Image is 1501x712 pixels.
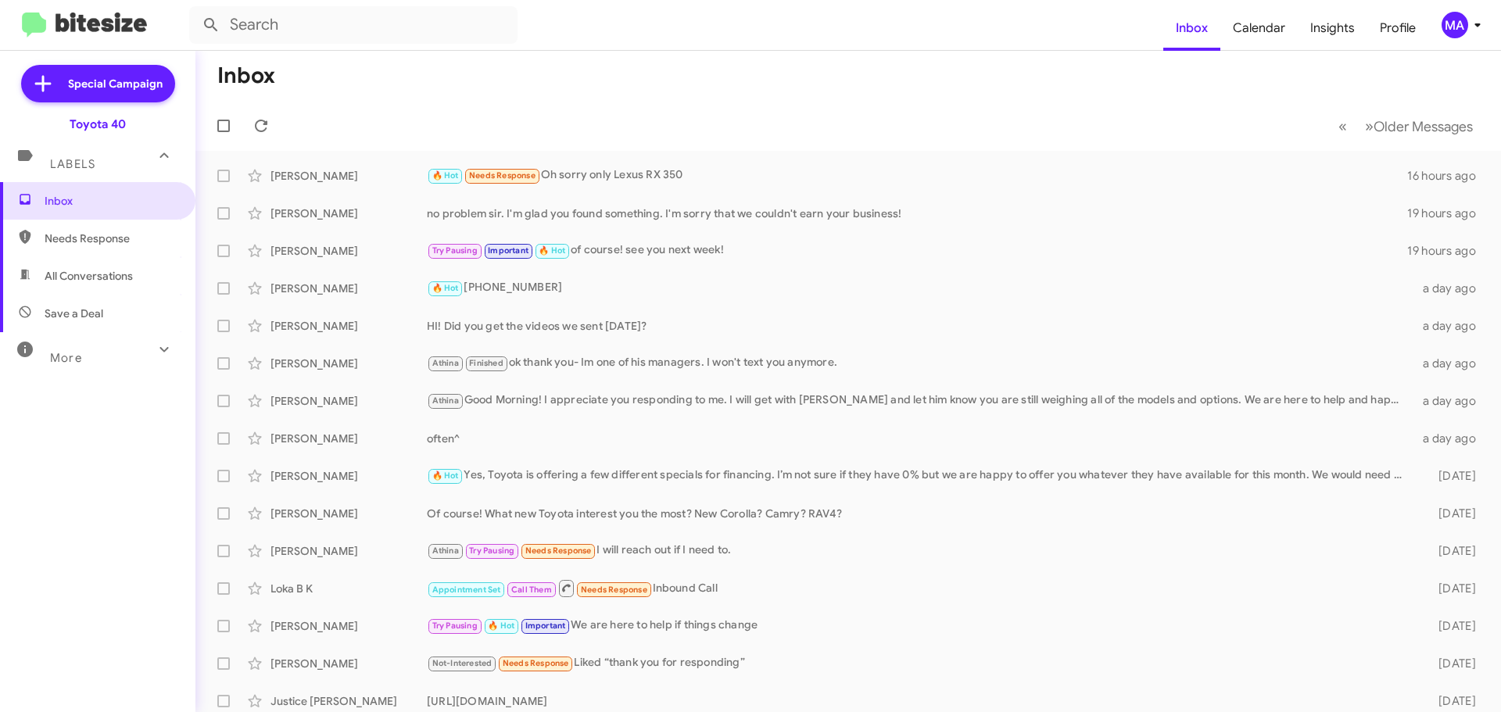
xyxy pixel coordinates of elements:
span: 🔥 Hot [539,245,565,256]
div: no problem sir. I'm glad you found something. I'm sorry that we couldn't earn your business! [427,206,1407,221]
div: [DATE] [1413,468,1488,484]
span: More [50,351,82,365]
span: Older Messages [1374,118,1473,135]
span: Athina [432,395,459,406]
div: a day ago [1413,356,1488,371]
div: [PERSON_NAME] [270,468,427,484]
div: [PERSON_NAME] [270,168,427,184]
div: [DATE] [1413,506,1488,521]
span: Needs Response [469,170,536,181]
span: Try Pausing [469,546,514,556]
nav: Page navigation example [1330,110,1482,142]
span: Not-Interested [432,658,493,668]
span: Try Pausing [432,621,478,631]
span: Save a Deal [45,306,103,321]
span: « [1338,116,1347,136]
div: [PERSON_NAME] [270,656,427,671]
span: Athina [432,546,459,556]
div: [URL][DOMAIN_NAME] [427,693,1413,709]
div: 16 hours ago [1407,168,1488,184]
span: » [1365,116,1374,136]
div: [PHONE_NUMBER] [427,279,1413,297]
div: [DATE] [1413,656,1488,671]
div: [PERSON_NAME] [270,618,427,634]
a: Calendar [1220,5,1298,51]
span: Labels [50,157,95,171]
a: Insights [1298,5,1367,51]
div: a day ago [1413,281,1488,296]
span: 🔥 Hot [432,283,459,293]
input: Search [189,6,518,44]
a: Inbox [1163,5,1220,51]
div: [DATE] [1413,618,1488,634]
span: Try Pausing [432,245,478,256]
div: a day ago [1413,393,1488,409]
button: MA [1428,12,1484,38]
div: MA [1442,12,1468,38]
div: Loka B K [270,581,427,596]
div: Yes, Toyota is offering a few different specials for financing. I’m not sure if they have 0% but ... [427,467,1413,485]
span: Finished [469,358,503,368]
div: I will reach out if I need to. [427,542,1413,560]
span: All Conversations [45,268,133,284]
div: [PERSON_NAME] [270,281,427,296]
div: Toyota 40 [70,116,126,132]
span: 🔥 Hot [432,470,459,481]
div: We are here to help if things change [427,617,1413,635]
div: [PERSON_NAME] [270,506,427,521]
span: 🔥 Hot [432,170,459,181]
button: Previous [1329,110,1356,142]
button: Next [1356,110,1482,142]
div: ok thank you- Im one of his managers. I won't text you anymore. [427,354,1413,372]
div: [PERSON_NAME] [270,356,427,371]
div: Good Morning! I appreciate you responding to me. I will get with [PERSON_NAME] and let him know y... [427,392,1413,410]
div: [PERSON_NAME] [270,318,427,334]
div: 19 hours ago [1407,243,1488,259]
div: Justice [PERSON_NAME] [270,693,427,709]
div: [PERSON_NAME] [270,243,427,259]
div: a day ago [1413,431,1488,446]
span: Needs Response [503,658,569,668]
span: Important [488,245,528,256]
div: [DATE] [1413,581,1488,596]
div: Oh sorry only Lexus RX 350 [427,166,1407,184]
div: [PERSON_NAME] [270,206,427,221]
div: [DATE] [1413,693,1488,709]
div: Of course! What new Toyota interest you the most? New Corolla? Camry? RAV4? [427,506,1413,521]
span: Athina [432,358,459,368]
span: Needs Response [581,585,647,595]
div: [PERSON_NAME] [270,431,427,446]
h1: Inbox [217,63,275,88]
span: Important [525,621,566,631]
span: 🔥 Hot [488,621,514,631]
div: a day ago [1413,318,1488,334]
div: [DATE] [1413,543,1488,559]
span: Inbox [45,193,177,209]
div: of course! see you next week! [427,242,1407,259]
div: Liked “thank you for responding” [427,654,1413,672]
div: [PERSON_NAME] [270,393,427,409]
a: Special Campaign [21,65,175,102]
div: 19 hours ago [1407,206,1488,221]
span: Special Campaign [68,76,163,91]
div: often^ [427,431,1413,446]
a: Profile [1367,5,1428,51]
span: Needs Response [525,546,592,556]
span: Call Them [511,585,552,595]
div: [PERSON_NAME] [270,543,427,559]
span: Needs Response [45,231,177,246]
div: Inbound Call [427,578,1413,598]
span: Appointment Set [432,585,501,595]
div: HI! Did you get the videos we sent [DATE]? [427,318,1413,334]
